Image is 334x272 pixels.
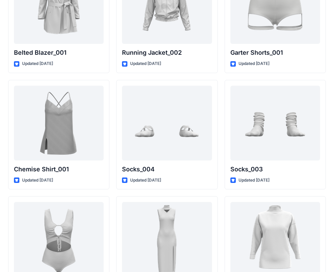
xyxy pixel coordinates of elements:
p: Socks_004 [122,165,212,174]
p: Socks_003 [230,165,320,174]
p: Chemise Shirt_001 [14,165,104,174]
a: Socks_003 [230,86,320,160]
p: Updated [DATE] [22,177,53,184]
p: Updated [DATE] [239,60,269,67]
p: Updated [DATE] [22,60,53,67]
a: Socks_004 [122,86,212,160]
p: Updated [DATE] [130,177,161,184]
p: Belted Blazer_001 [14,48,104,57]
p: Updated [DATE] [130,60,161,67]
p: Garter Shorts_001 [230,48,320,57]
a: Chemise Shirt_001 [14,86,104,160]
p: Running Jacket_002 [122,48,212,57]
p: Updated [DATE] [239,177,269,184]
